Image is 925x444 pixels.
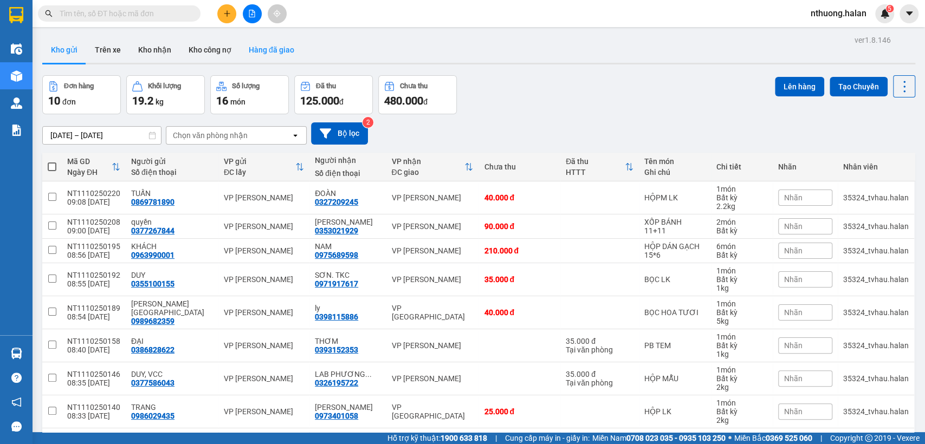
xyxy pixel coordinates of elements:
div: NAM [315,242,380,251]
img: solution-icon [11,125,22,136]
div: DUY [131,271,213,279]
div: KHÁCH [131,242,213,251]
span: đơn [62,97,76,106]
span: đ [339,97,344,106]
div: Số lượng [232,82,260,90]
div: TRANG [131,403,213,412]
div: HỘPM LK [644,193,706,202]
div: NT1110250189 [67,304,120,312]
button: Bộ lọc [311,122,368,145]
div: 0869781890 [131,198,174,206]
th: Toggle SortBy [386,153,478,181]
span: plus [223,10,231,17]
div: ly [315,304,380,312]
div: 08:55 [DATE] [67,279,120,288]
button: Đã thu125.000đ [294,75,373,114]
button: Lên hàng [775,77,824,96]
div: 0327209245 [315,198,358,206]
div: HTTT [566,168,625,177]
div: 2 món [716,218,767,226]
div: 35324_tvhau.halan [843,275,909,284]
div: NT1110250220 [67,189,120,198]
div: 35.000 đ [484,275,555,284]
div: VP gửi [224,157,295,166]
div: 11+11 [644,226,706,235]
div: QUANG HIỂU [315,403,380,412]
div: 0971917617 [315,279,358,288]
div: 35324_tvhau.halan [843,193,909,202]
sup: 5 [886,5,894,12]
div: 35324_tvhau.halan [843,341,909,350]
div: VP [PERSON_NAME] [391,246,473,255]
svg: open [291,131,300,140]
div: NT1110250158 [67,337,120,345]
div: Chọn văn phòng nhận [173,130,248,141]
div: 0326195722 [315,378,358,387]
div: HỘP DÁN GẠCH [644,242,706,251]
button: Khối lượng19.2kg [126,75,205,114]
div: Tại văn phòng [566,378,633,387]
div: quyền [131,218,213,226]
div: 1 món [716,266,767,275]
div: ĐẠI [131,337,213,345]
div: PB TEM [644,341,706,350]
span: aim [273,10,281,17]
div: Đơn hàng [64,82,94,90]
div: ver 1.8.146 [855,34,891,46]
div: 0393152353 [315,345,358,354]
div: HOA NHẬT MINH [131,299,213,317]
div: VP nhận [391,157,464,166]
div: VP [PERSON_NAME] [224,193,304,202]
div: Bất kỳ [716,341,767,350]
div: 0963990001 [131,251,174,259]
input: Select a date range. [43,127,161,144]
span: món [230,97,245,106]
strong: 1900 633 818 [441,434,487,442]
div: Tên món [644,157,706,166]
div: THƠM [315,337,380,345]
div: NT1110250192 [67,271,120,279]
div: 35324_tvhau.halan [843,407,909,416]
th: Toggle SortBy [560,153,639,181]
button: Kho công nợ [180,37,240,63]
div: 0386828622 [131,345,174,354]
span: Nhãn [784,341,803,350]
span: Nhãn [784,308,803,317]
span: 480.000 [384,94,423,107]
div: ĐOÀN [315,189,380,198]
div: 35.000 đ [566,370,633,378]
div: NT1110250140 [67,403,120,412]
div: 09:08 [DATE] [67,198,120,206]
img: warehouse-icon [11,70,22,82]
div: VP [PERSON_NAME] [224,222,304,231]
div: 1 kg [716,350,767,358]
button: Kho nhận [130,37,180,63]
button: Số lượng16món [210,75,289,114]
span: copyright [865,434,872,442]
div: Đã thu [316,82,336,90]
div: BỌC LK [644,275,706,284]
strong: 0369 525 060 [766,434,812,442]
div: 210.000 đ [484,246,555,255]
div: VP [PERSON_NAME] [391,341,473,350]
div: 0377267844 [131,226,174,235]
img: warehouse-icon [11,348,22,359]
span: | [820,432,822,444]
div: VP [PERSON_NAME] [224,275,304,284]
div: 08:40 [DATE] [67,345,120,354]
div: VP [PERSON_NAME] [224,407,304,416]
span: 16 [216,94,228,107]
sup: 2 [363,117,373,128]
div: Người nhận [315,156,380,165]
span: kg [156,97,164,106]
div: Bất kỳ [716,275,767,284]
div: 1 món [716,299,767,308]
span: Nhãn [784,222,803,231]
img: logo-vxr [9,7,23,23]
div: Số điện thoại [315,169,380,178]
span: file-add [248,10,256,17]
div: Nhãn [778,162,832,171]
div: Ghi chú [644,168,706,177]
div: 35324_tvhau.halan [843,246,909,255]
div: Bất kỳ [716,407,767,416]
